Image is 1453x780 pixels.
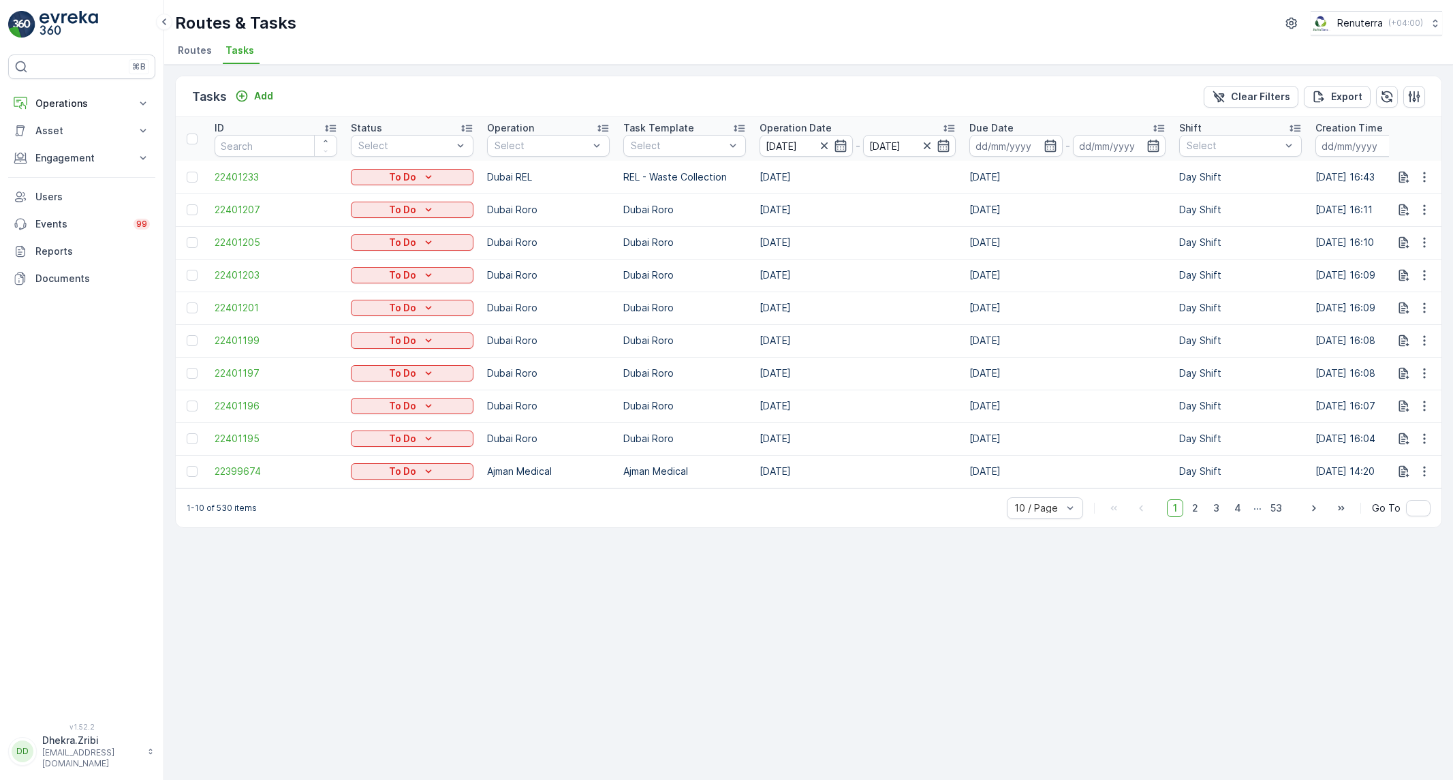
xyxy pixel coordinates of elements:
p: Task Template [623,121,694,135]
p: Dubai Roro [623,203,746,217]
p: Day Shift [1179,432,1302,446]
p: Dubai Roro [487,268,610,282]
p: Day Shift [1179,366,1302,380]
p: Reports [35,245,150,258]
p: - [1065,138,1070,154]
a: 22401197 [215,366,337,380]
button: Export [1304,86,1371,108]
p: Dubai Roro [623,301,746,315]
div: Toggle Row Selected [187,270,198,281]
span: Routes [178,44,212,57]
p: Creation Time [1315,121,1383,135]
p: Day Shift [1179,268,1302,282]
p: Routes & Tasks [175,12,296,34]
p: Select [358,139,452,153]
a: 22401203 [215,268,337,282]
p: Dubai Roro [487,399,610,413]
p: Users [35,190,150,204]
p: Clear Filters [1231,90,1290,104]
td: [DATE] [753,259,963,292]
button: Add [230,88,279,104]
span: Tasks [225,44,254,57]
p: Day Shift [1179,301,1302,315]
p: To Do [389,203,416,217]
a: 22401199 [215,334,337,347]
td: [DATE] [753,292,963,324]
input: dd/mm/yyyy [863,135,956,157]
button: Operations [8,90,155,117]
a: 22401195 [215,432,337,446]
img: logo [8,11,35,38]
p: Day Shift [1179,170,1302,184]
p: Dubai Roro [487,301,610,315]
p: Dubai Roro [487,203,610,217]
input: dd/mm/yyyy [760,135,853,157]
p: Add [254,89,273,103]
button: Renuterra(+04:00) [1311,11,1442,35]
a: Reports [8,238,155,265]
td: [DATE] [963,422,1172,455]
input: dd/mm/yyyy [969,135,1063,157]
span: 4 [1228,499,1247,517]
a: 22401201 [215,301,337,315]
p: To Do [389,334,416,347]
button: To Do [351,267,473,283]
a: 22399674 [215,465,337,478]
p: Engagement [35,151,128,165]
a: Documents [8,265,155,292]
p: Dubai Roro [487,432,610,446]
span: 1 [1167,499,1183,517]
button: To Do [351,431,473,447]
p: Dubai Roro [487,334,610,347]
td: [DATE] [963,259,1172,292]
p: To Do [389,432,416,446]
td: [DATE] [753,324,963,357]
input: Search [215,135,337,157]
p: ⌘B [132,61,146,72]
p: To Do [389,301,416,315]
p: Due Date [969,121,1014,135]
p: Select [631,139,725,153]
td: [DATE] [753,357,963,390]
p: Day Shift [1179,399,1302,413]
p: Renuterra [1337,16,1383,30]
span: v 1.52.2 [8,723,155,731]
td: [DATE] [963,455,1172,488]
span: 22401205 [215,236,337,249]
a: 22401196 [215,399,337,413]
input: dd/mm/yyyy [1315,135,1409,157]
div: Toggle Row Selected [187,302,198,313]
div: Toggle Row Selected [187,237,198,248]
div: Toggle Row Selected [187,433,198,444]
div: Toggle Row Selected [187,172,198,183]
div: Toggle Row Selected [187,204,198,215]
p: ( +04:00 ) [1388,18,1423,29]
button: To Do [351,300,473,316]
p: Dubai Roro [623,268,746,282]
td: [DATE] [963,324,1172,357]
td: [DATE] [753,161,963,193]
button: Clear Filters [1204,86,1298,108]
p: - [856,138,860,154]
p: Day Shift [1179,203,1302,217]
p: Status [351,121,382,135]
td: [DATE] [753,193,963,226]
div: Toggle Row Selected [187,401,198,411]
td: [DATE] [753,390,963,422]
p: Operations [35,97,128,110]
div: Toggle Row Selected [187,335,198,346]
td: [DATE] [963,161,1172,193]
p: To Do [389,399,416,413]
p: Events [35,217,125,231]
td: [DATE] [963,292,1172,324]
td: [DATE] [963,357,1172,390]
td: [DATE] [753,455,963,488]
td: [DATE] [963,226,1172,259]
span: 53 [1264,499,1288,517]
